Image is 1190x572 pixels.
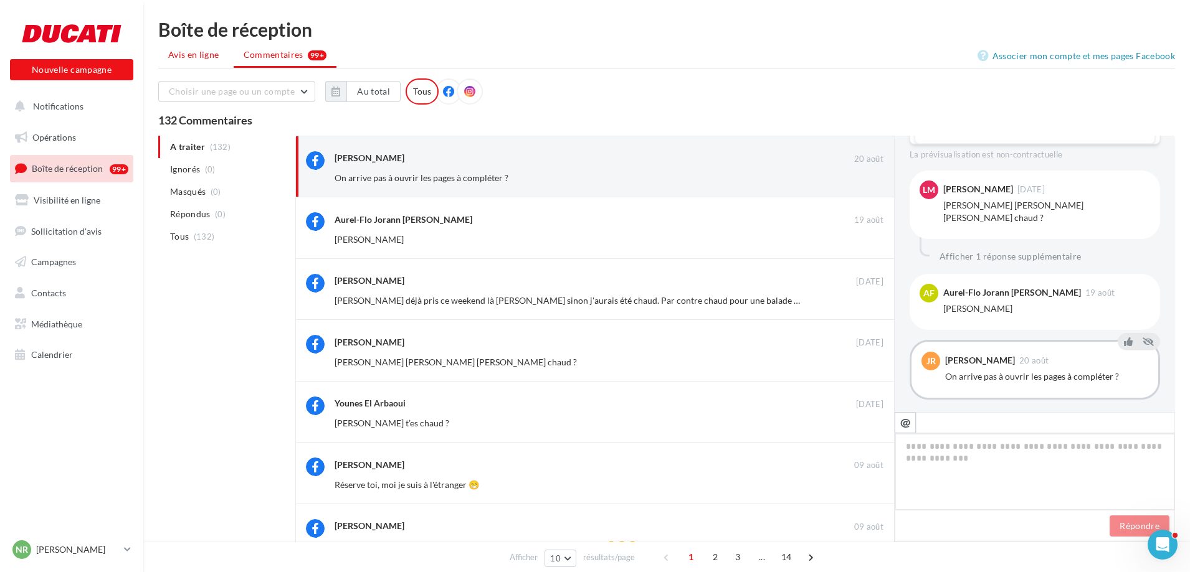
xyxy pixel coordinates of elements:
[168,49,219,61] span: Avis en ligne
[335,357,577,367] span: [PERSON_NAME] [PERSON_NAME] [PERSON_NAME] chaud ?
[910,144,1160,161] div: La prévisualisation est non-contractuelle
[1017,185,1045,194] span: [DATE]
[158,115,1175,126] div: 132 Commentaires
[31,256,76,267] span: Campagnes
[335,295,804,306] span: [PERSON_NAME] déjà pris ce weekend là [PERSON_NAME] sinon j'aurais été chaud. Par contre chaud po...
[1110,515,1169,537] button: Répondre
[856,276,883,288] span: [DATE]
[7,280,136,306] a: Contacts
[211,187,221,197] span: (0)
[335,459,404,471] div: [PERSON_NAME]
[325,81,401,102] button: Au total
[900,416,911,428] i: @
[158,20,1175,39] div: Boîte de réception
[335,336,404,349] div: [PERSON_NAME]
[7,311,136,337] a: Médiathèque
[335,540,637,551] span: [PERSON_NAME] réserve pour [DATE] une diavel c'est gratuit de rêver🤣🤣🤣
[945,370,1148,383] div: On arrive pas à ouvrir les pages à compléter ?
[943,302,1150,315] div: [PERSON_NAME]
[335,418,449,428] span: [PERSON_NAME] t’es chaud ?
[854,154,883,165] span: 20 août
[335,274,404,287] div: [PERSON_NAME]
[681,547,701,567] span: 1
[36,543,119,556] p: [PERSON_NAME]
[1148,530,1178,560] iframe: Intercom live chat
[169,86,295,96] span: Choisir une page ou un compte
[170,230,189,243] span: Tous
[7,124,136,151] a: Opérations
[978,49,1175,63] a: Associer mon compte et mes pages Facebook
[34,195,100,205] span: Visibilité en ligne
[583,551,635,563] span: résultats/page
[943,185,1013,194] div: [PERSON_NAME]
[545,550,576,567] button: 10
[16,543,28,556] span: NR
[935,249,1087,264] button: Afficher 1 réponse supplémentaire
[170,208,211,220] span: Répondus
[728,547,748,567] span: 3
[335,234,404,245] span: [PERSON_NAME]
[215,209,226,219] span: (0)
[170,163,200,176] span: Ignorés
[346,81,401,102] button: Au total
[923,287,935,299] span: AF
[158,81,315,102] button: Choisir une page ou un compte
[31,288,66,298] span: Contacts
[32,163,103,174] span: Boîte de réception
[854,522,883,533] span: 09 août
[335,152,404,164] div: [PERSON_NAME]
[550,553,561,563] span: 10
[856,337,883,349] span: [DATE]
[1019,357,1049,365] span: 20 août
[31,319,82,329] span: Médiathèque
[945,356,1015,365] div: [PERSON_NAME]
[31,349,73,360] span: Calendrier
[194,232,215,241] span: (132)
[335,172,508,183] span: On arrive pas à ouvrir les pages à compléter ?
[205,164,216,174] span: (0)
[7,249,136,275] a: Campagnes
[31,225,102,236] span: Sollicitation d'avis
[943,199,1150,224] div: [PERSON_NAME] [PERSON_NAME] [PERSON_NAME] chaud ?
[10,538,133,561] a: NR [PERSON_NAME]
[335,479,479,490] span: Réserve toi, moi je suis à l'étranger 😁
[406,78,439,105] div: Tous
[32,132,76,143] span: Opérations
[170,185,206,198] span: Masqués
[752,547,772,567] span: ...
[7,218,136,245] a: Sollicitation d'avis
[923,184,935,196] span: LM
[943,288,1081,297] div: Aurel-Flo Jorann [PERSON_NAME]
[110,164,128,174] div: 99+
[7,93,131,120] button: Notifications
[895,412,916,433] button: @
[335,397,406,410] div: Younes El Arbaoui
[33,101,83,111] span: Notifications
[854,215,883,226] span: 19 août
[510,551,538,563] span: Afficher
[1085,289,1115,297] span: 19 août
[926,355,936,367] span: JR
[335,213,472,226] div: Aurel-Flo Jorann [PERSON_NAME]
[776,547,797,567] span: 14
[7,155,136,182] a: Boîte de réception99+
[705,547,725,567] span: 2
[7,342,136,368] a: Calendrier
[10,59,133,80] button: Nouvelle campagne
[854,460,883,471] span: 09 août
[856,399,883,410] span: [DATE]
[335,520,404,532] div: [PERSON_NAME]
[7,187,136,213] a: Visibilité en ligne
